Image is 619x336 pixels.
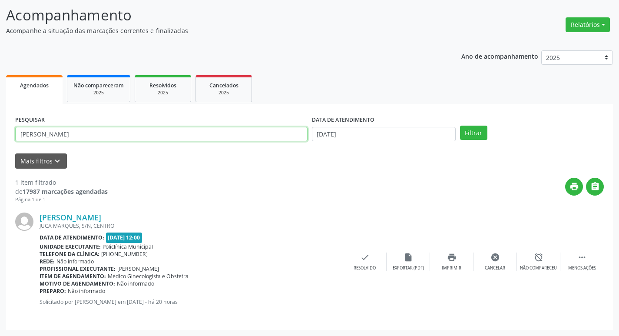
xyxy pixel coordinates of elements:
[23,187,108,196] strong: 17987 marcações agendadas
[40,258,55,265] b: Rede:
[442,265,461,271] div: Imprimir
[106,233,142,243] span: [DATE] 12:00
[73,82,124,89] span: Não compareceram
[566,17,610,32] button: Relatórios
[404,253,413,262] i: insert_drive_file
[15,196,108,203] div: Página 1 de 1
[15,178,108,187] div: 1 item filtrado
[40,234,104,241] b: Data de atendimento:
[15,187,108,196] div: de
[590,182,600,191] i: 
[312,127,456,142] input: Selecione um intervalo
[101,250,148,258] span: [PHONE_NUMBER]
[565,178,583,196] button: print
[15,153,67,169] button: Mais filtroskeyboard_arrow_down
[40,280,115,287] b: Motivo de agendamento:
[40,222,343,230] div: JUCA MARQUES, S/N, CENTRO
[485,265,505,271] div: Cancelar
[568,265,596,271] div: Menos ações
[202,90,245,96] div: 2025
[141,90,185,96] div: 2025
[68,287,105,295] span: Não informado
[577,253,587,262] i: 
[40,287,66,295] b: Preparo:
[40,298,343,306] p: Solicitado por [PERSON_NAME] em [DATE] - há 20 horas
[149,82,176,89] span: Resolvidos
[117,280,154,287] span: Não informado
[354,265,376,271] div: Resolvido
[569,182,579,191] i: print
[53,156,62,166] i: keyboard_arrow_down
[461,50,538,61] p: Ano de acompanhamento
[15,127,308,142] input: Nome, CNS
[40,243,101,250] b: Unidade executante:
[40,273,106,280] b: Item de agendamento:
[6,26,431,35] p: Acompanhe a situação das marcações correntes e finalizadas
[108,273,189,280] span: Médico Ginecologista e Obstetra
[520,265,557,271] div: Não compareceu
[40,213,101,222] a: [PERSON_NAME]
[117,265,159,273] span: [PERSON_NAME]
[20,82,49,89] span: Agendados
[40,250,99,258] b: Telefone da clínica:
[73,90,124,96] div: 2025
[586,178,604,196] button: 
[490,253,500,262] i: cancel
[393,265,424,271] div: Exportar (PDF)
[312,113,374,127] label: DATA DE ATENDIMENTO
[56,258,94,265] span: Não informado
[103,243,153,250] span: Policlínica Municipal
[360,253,370,262] i: check
[6,4,431,26] p: Acompanhamento
[447,253,457,262] i: print
[15,113,45,127] label: PESQUISAR
[209,82,238,89] span: Cancelados
[15,213,33,231] img: img
[460,126,487,140] button: Filtrar
[534,253,543,262] i: alarm_off
[40,265,116,273] b: Profissional executante:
